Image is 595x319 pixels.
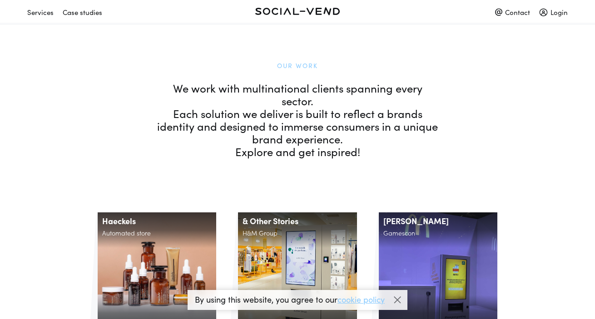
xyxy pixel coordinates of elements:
[157,82,438,107] p: We work with multinational clients spanning every sector.
[98,230,216,240] h2: Automated store
[157,145,438,158] p: Explore and get inspired!
[238,212,357,230] h1: & Other Stories
[157,59,438,72] h1: Our Work
[27,4,54,20] div: Services
[157,107,438,145] p: Each solution we deliver is built to reflect a brands identity and designed to immerse consumers ...
[539,4,568,20] div: Login
[195,295,385,304] p: By using this website, you agree to our
[337,294,385,305] a: cookie policy
[98,212,216,230] h1: Haeckels
[495,4,530,20] div: Contact
[63,4,102,20] div: Case studies
[238,230,357,240] h2: H&M Group
[379,230,497,240] h2: Gamescon
[63,4,111,14] a: Case studies
[379,212,497,230] h1: [PERSON_NAME]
